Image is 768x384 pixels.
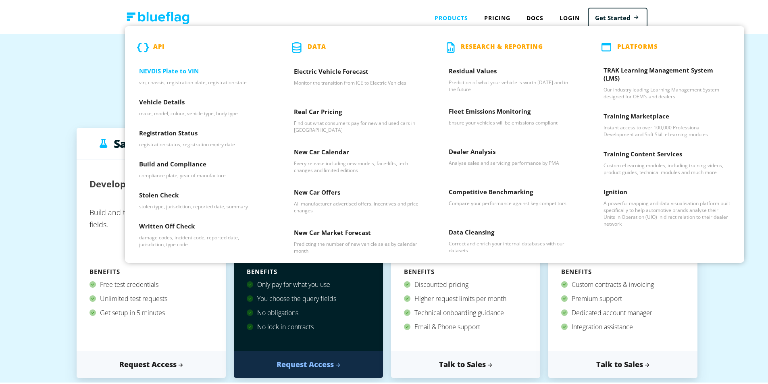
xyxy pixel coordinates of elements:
[588,6,647,27] a: Get Started
[604,160,730,174] p: Custom eLearning modules, including training videos, product guides, technical modules and much more
[449,106,575,118] h3: Fleet Emissions Monitoring
[391,349,540,376] a: Talk to Sales
[604,186,730,198] h3: Ignition
[427,8,476,25] div: Products
[435,220,589,261] a: Data Cleansing - Correct and enrich your internal databases with our datasets
[294,239,420,253] p: Predicting the number of new vehicle sales by calendar month
[449,239,575,252] p: Correct and enrich your internal databases with our datasets
[125,152,280,183] a: Build and Compliance - compliance plate, year of manufacture
[589,58,744,104] a: TRAK Learning Management System (LMS) - Our industry leading Learning Management System designed ...
[604,64,730,85] h3: TRAK Learning Management System (LMS)
[139,220,266,232] h3: Written Off Check
[247,290,370,304] div: You choose the query fields
[461,41,543,52] p: Research & Reporting
[548,349,697,376] a: Talk to Sales
[561,304,685,318] div: Dedicated account manager
[449,186,575,198] h3: Competitive Benchmarking
[280,60,435,100] a: Electric Vehicle Forecast - Monitor the transition from ICE to Electric Vehicles
[449,146,575,158] h3: Dealer Analysis
[77,349,226,376] a: Request Access
[435,180,589,220] a: Competitive Benchmarking - Compare your performance against key competitors
[617,41,658,50] p: PLATFORMS
[125,121,280,152] a: Registration Status - registration status, registration expiry date
[449,198,575,205] p: Compare your performance against key competitors
[404,304,527,318] div: Technical onboarding guidance
[449,77,575,91] p: Prediction of what your vehicle is worth [DATE] and in the future
[139,65,266,77] h3: NEVDIS Plate to VIN
[89,276,213,290] div: Free test credentials
[589,104,744,142] a: Training Marketplace - Instant access to over 100,000 Professional Development and Soft Skill eLe...
[139,232,266,246] p: damage codes, incident code, reported date, jurisdiction, type code
[294,66,420,78] h3: Electric Vehicle Forecast
[449,65,575,77] h3: Residual Values
[604,198,730,226] p: A powerful mapping and data visualisation platform built specifically to help automotive brands a...
[449,158,575,165] p: Analyse sales and servicing performance by PMA
[476,8,518,25] a: Pricing
[561,318,685,332] div: Integration assistance
[294,106,420,118] h3: Real Car Pricing
[280,181,435,221] a: New Car Offers - All manufacturer advertised offers, incentives and price changes
[139,127,266,139] h3: Registration Status
[89,290,213,304] div: Unlimited test requests
[139,77,266,84] p: vin, chassis, registration plate, registration state
[114,136,203,148] h3: Sandbox Testing
[449,226,575,239] h3: Data Cleansing
[280,221,435,261] a: New Car Market Forecast - Predicting the number of new vehicle sales by calendar month
[518,8,552,25] a: Docs
[294,187,420,199] h3: New Car Offers
[294,118,420,132] p: Find out what consumers pay for new and used cars in [GEOGRAPHIC_DATA]
[561,276,685,290] div: Custom contracts & invoicing
[89,304,213,318] div: Get setup in 5 minutes
[139,189,266,201] h3: Stolen Check
[552,8,588,25] a: Login to Blue Flag application
[294,199,420,212] p: All manufacturer advertised offers, incentives and price changes
[8,58,766,90] h1: Choose a plan that works for you.
[234,349,383,376] a: Request Access
[125,214,280,252] a: Written Off Check - damage codes, incident code, reported date, jurisdiction, type code
[89,201,213,264] p: Build and test using any of our data fields.
[449,118,575,125] p: Ensure your vehicles will be emissions compliant
[125,59,280,90] a: NEVDIS Plate to VIN - vin, chassis, registration plate, registration state
[294,78,420,85] p: Monitor the transition from ICE to Electric Vehicles
[604,110,730,122] h3: Training Marketplace
[247,318,370,332] div: No lock in contracts
[125,183,280,214] a: Stolen Check - stolen type, jurisdiction, reported date, summary
[435,100,589,140] a: Fleet Emissions Monitoring - Ensure your vehicles will be emissions compliant
[125,90,280,121] a: Vehicle Details - make, model, colour, vehicle type, body type
[589,142,744,180] a: Training Content Services - Custom eLearning modules, including training videos, product guides, ...
[139,170,266,177] p: compliance plate, year of manufacture
[435,140,589,180] a: Dealer Analysis - Analyse sales and servicing performance by PMA
[280,100,435,140] a: Real Car Pricing - Find out what consumers pay for new and used cars in Australia
[139,201,266,208] p: stolen type, jurisdiction, reported date, summary
[247,276,370,290] div: Only pay for what you use
[604,122,730,136] p: Instant access to over 100,000 Professional Development and Soft Skill eLearning modules
[604,148,730,160] h3: Training Content Services
[604,85,730,98] p: Our industry leading Learning Management System designed for OEM's and dealers
[404,290,527,304] div: Higher request limits per month
[280,140,435,181] a: New Car Calendar - Every release including new models, face-lifts, tech changes and limited editions
[435,59,589,100] a: Residual Values - Prediction of what your vehicle is worth today and in the future
[139,158,266,170] h3: Build and Compliance
[139,139,266,146] p: registration status, registration expiry date
[589,180,744,232] a: Ignition - A powerful mapping and data visualisation platform built specifically to help automoti...
[294,146,420,158] h3: New Car Calendar
[294,158,420,172] p: Every release including new models, face-lifts, tech changes and limited editions
[404,318,527,332] div: Email & Phone support
[89,171,175,193] h2: Developer Sandbox
[139,96,266,108] h3: Vehicle Details
[308,41,326,52] p: Data
[153,41,164,52] p: API
[127,10,189,23] img: Blue Flag logo
[247,304,370,318] div: No obligations
[561,290,685,304] div: Premium support
[404,276,527,290] div: Discounted pricing
[294,227,420,239] h3: New Car Market Forecast
[139,108,266,115] p: make, model, colour, vehicle type, body type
